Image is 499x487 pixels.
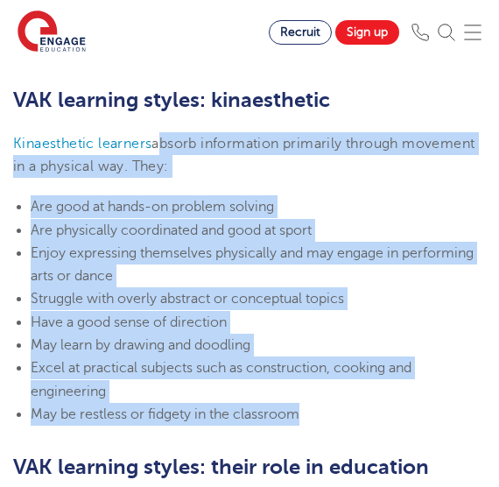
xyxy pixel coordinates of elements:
[31,406,299,422] span: May be restless or fidgety in the classroom
[13,88,330,112] b: VAK learning styles: kinaesthetic
[31,360,411,399] span: Excel at practical subjects such as construction, cooking and engineering
[31,245,474,284] span: Enjoy expressing themselves physically and may engage in performing arts or dance
[411,24,429,41] img: Phone
[438,24,455,41] img: Search
[464,24,481,41] img: Mobile Menu
[31,222,312,238] span: Are physically coordinated and good at sport
[13,136,474,174] span: absorb information primarily through movement in a physical way. They:
[31,199,274,215] span: Are good at hands-on problem solving
[18,11,86,54] img: Engage Education
[280,25,320,39] span: Recruit
[269,20,332,45] a: Recruit
[31,291,344,307] span: Struggle with overly abstract or conceptual topics
[31,314,227,330] span: Have a good sense of direction
[13,136,151,152] a: Kinaesthetic learners
[31,337,250,353] span: May learn by drawing and doodling
[335,20,399,45] a: Sign up
[13,455,429,479] b: VAK learning styles: their role in education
